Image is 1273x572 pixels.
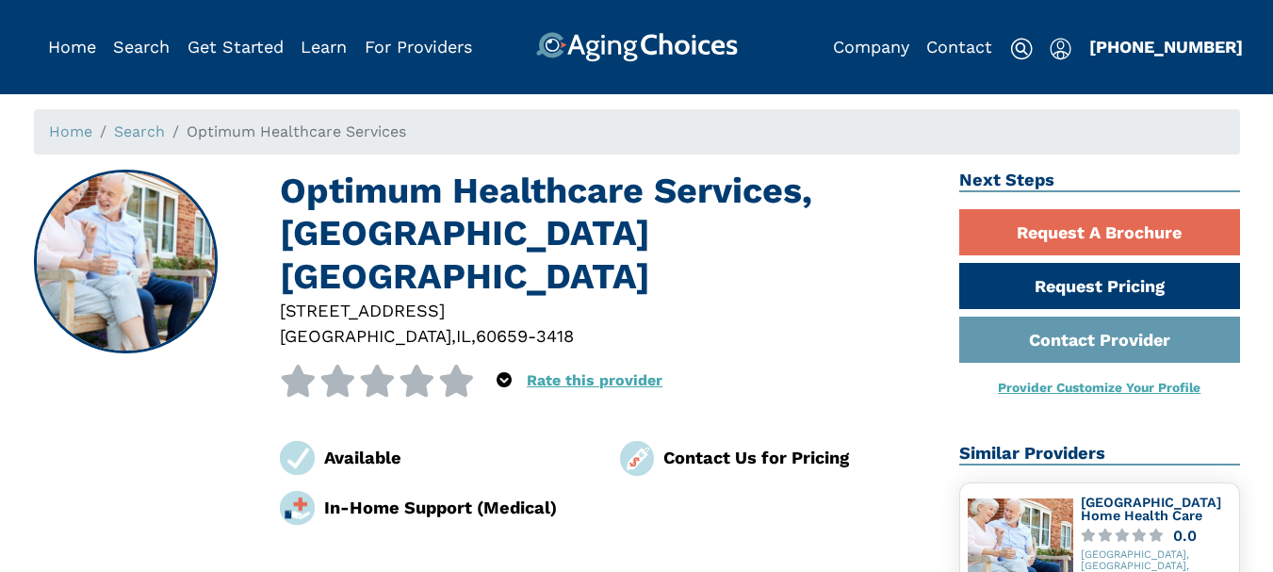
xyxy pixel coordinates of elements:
[1010,38,1033,60] img: search-icon.svg
[113,37,170,57] a: Search
[471,326,476,346] span: ,
[959,209,1240,255] a: Request A Brochure
[497,365,512,397] div: Popover trigger
[959,443,1240,466] h2: Similar Providers
[1173,529,1197,543] div: 0.0
[301,37,347,57] a: Learn
[1050,32,1071,62] div: Popover trigger
[1081,495,1221,523] a: [GEOGRAPHIC_DATA] Home Health Care
[451,326,456,346] span: ,
[1081,529,1232,543] a: 0.0
[535,32,737,62] img: AgingChoices
[1089,37,1243,57] a: [PHONE_NUMBER]
[959,317,1240,363] a: Contact Provider
[365,37,472,57] a: For Providers
[324,495,592,520] div: In-Home Support (Medical)
[188,37,284,57] a: Get Started
[476,323,574,349] div: 60659-3418
[959,170,1240,192] h2: Next Steps
[35,172,216,352] img: Optimum Healthcare Services, Chicago IL
[280,326,451,346] span: [GEOGRAPHIC_DATA]
[833,37,909,57] a: Company
[280,298,931,323] div: [STREET_ADDRESS]
[1050,38,1071,60] img: user-icon.svg
[998,380,1200,395] a: Provider Customize Your Profile
[527,371,662,389] a: Rate this provider
[114,123,165,140] a: Search
[959,263,1240,309] a: Request Pricing
[926,37,992,57] a: Contact
[113,32,170,62] div: Popover trigger
[324,445,592,470] div: Available
[456,326,471,346] span: IL
[280,170,931,298] h1: Optimum Healthcare Services, [GEOGRAPHIC_DATA] [GEOGRAPHIC_DATA]
[187,123,406,140] span: Optimum Healthcare Services
[34,109,1240,155] nav: breadcrumb
[49,123,92,140] a: Home
[48,37,96,57] a: Home
[663,445,931,470] div: Contact Us for Pricing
